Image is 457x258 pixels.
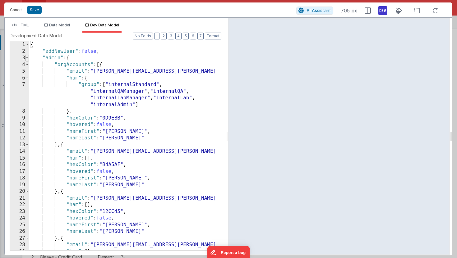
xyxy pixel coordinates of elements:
button: 5 [183,33,189,39]
button: 1 [154,33,159,39]
div: 16 [10,161,29,168]
div: 12 [10,135,29,142]
div: 18 [10,175,29,182]
span: Dev Data Model [90,23,119,27]
div: 3 [10,55,29,61]
div: 15 [10,155,29,162]
div: 28 [10,242,29,248]
span: HTML [18,23,29,27]
div: 23 [10,208,29,215]
div: 4 [10,61,29,68]
div: 7 [10,81,29,108]
div: 22 [10,201,29,208]
button: AI Assistant [296,7,333,15]
div: 29 [10,248,29,255]
div: 26 [10,228,29,235]
button: 6 [190,33,196,39]
button: 3 [168,33,174,39]
div: 9 [10,115,29,122]
div: 11 [10,128,29,135]
button: No Folds [133,33,153,39]
div: 20 [10,188,29,195]
div: 14 [10,148,29,155]
div: 21 [10,195,29,202]
div: 10 [10,121,29,128]
div: 24 [10,215,29,222]
span: 705 px [341,7,357,14]
div: 25 [10,222,29,229]
div: 13 [10,142,29,148]
div: 5 [10,68,29,75]
div: 6 [10,75,29,82]
span: Development Data Model [10,33,62,39]
div: 27 [10,235,29,242]
button: Format [205,33,221,39]
div: 2 [10,48,29,55]
span: Data Model [49,23,70,27]
button: 4 [175,33,182,39]
div: 17 [10,168,29,175]
button: Save [27,6,42,14]
button: 7 [197,33,204,39]
span: AI Assistant [307,8,331,13]
button: 2 [161,33,167,39]
div: 8 [10,108,29,115]
button: Cancel [7,6,25,14]
div: 1 [10,41,29,48]
div: 19 [10,182,29,188]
